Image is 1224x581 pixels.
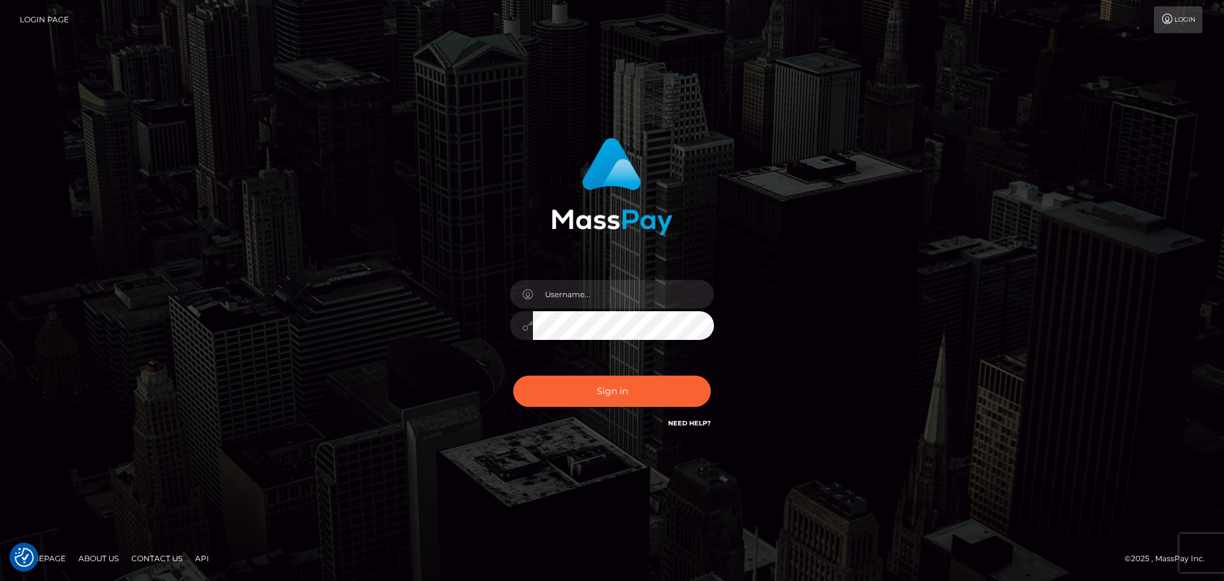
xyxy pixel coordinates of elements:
[668,419,711,427] a: Need Help?
[15,548,34,567] img: Revisit consent button
[20,6,69,33] a: Login Page
[15,548,34,567] button: Consent Preferences
[1125,552,1214,566] div: © 2025 , MassPay Inc.
[1154,6,1202,33] a: Login
[513,376,711,407] button: Sign in
[551,138,673,235] img: MassPay Login
[14,548,71,568] a: Homepage
[190,548,214,568] a: API
[126,548,187,568] a: Contact Us
[533,280,714,309] input: Username...
[73,548,124,568] a: About Us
